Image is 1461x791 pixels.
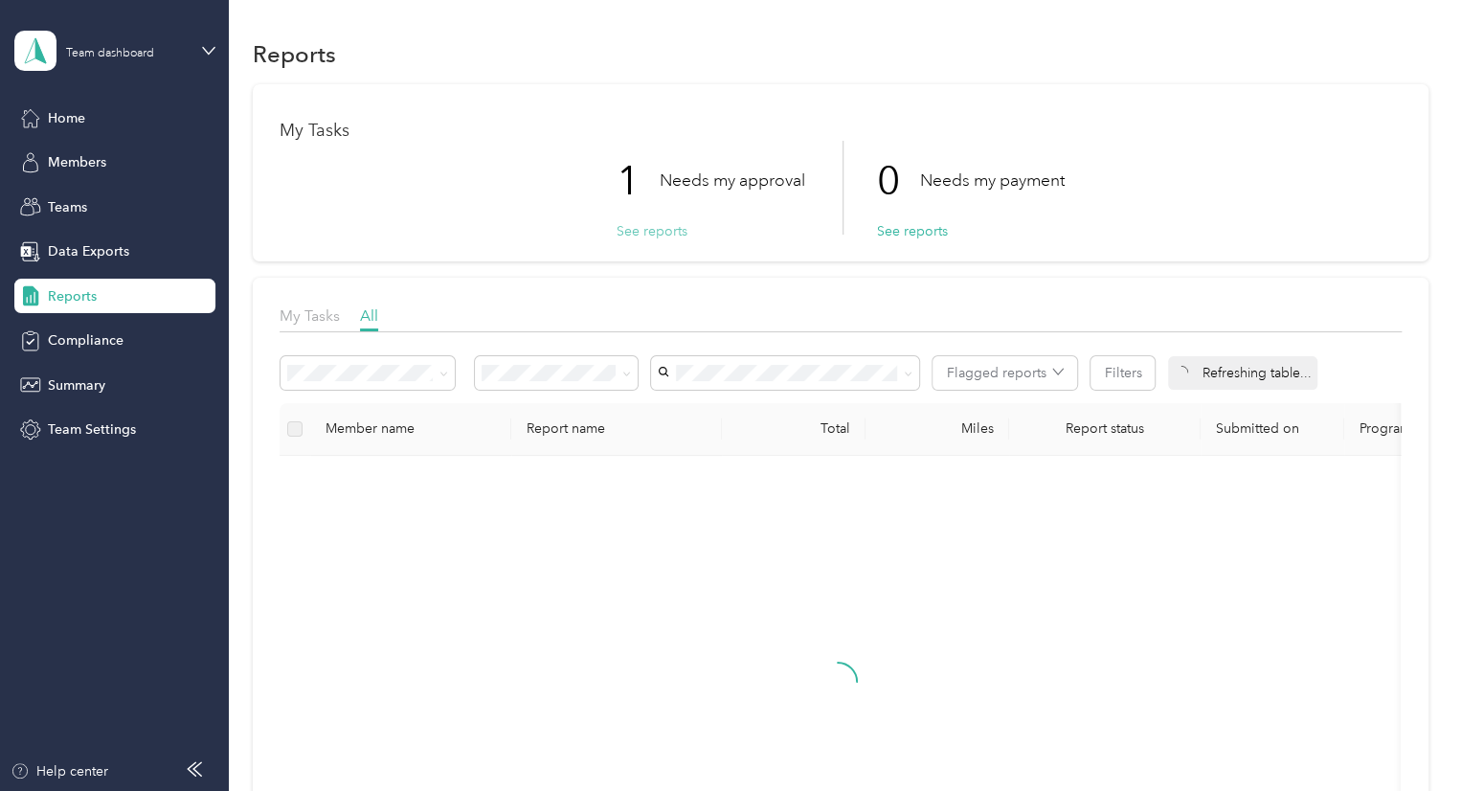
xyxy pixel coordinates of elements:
[66,48,154,59] div: Team dashboard
[660,169,805,192] p: Needs my approval
[48,197,87,217] span: Teams
[48,286,97,306] span: Reports
[1354,684,1461,791] iframe: Everlance-gr Chat Button Frame
[48,330,124,350] span: Compliance
[1090,356,1155,390] button: Filters
[920,169,1065,192] p: Needs my payment
[360,306,378,325] span: All
[280,306,340,325] span: My Tasks
[11,761,108,781] button: Help center
[737,420,850,437] div: Total
[48,152,106,172] span: Members
[253,44,336,64] h1: Reports
[48,375,105,395] span: Summary
[326,420,496,437] div: Member name
[1024,420,1185,437] span: Report status
[511,403,722,456] th: Report name
[933,356,1077,390] button: Flagged reports
[310,403,511,456] th: Member name
[48,108,85,128] span: Home
[617,221,687,241] button: See reports
[1168,356,1317,390] div: Refreshing table...
[48,419,136,440] span: Team Settings
[48,241,129,261] span: Data Exports
[877,221,948,241] button: See reports
[877,141,920,221] p: 0
[617,141,660,221] p: 1
[1201,403,1344,456] th: Submitted on
[280,121,1402,141] h1: My Tasks
[881,420,994,437] div: Miles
